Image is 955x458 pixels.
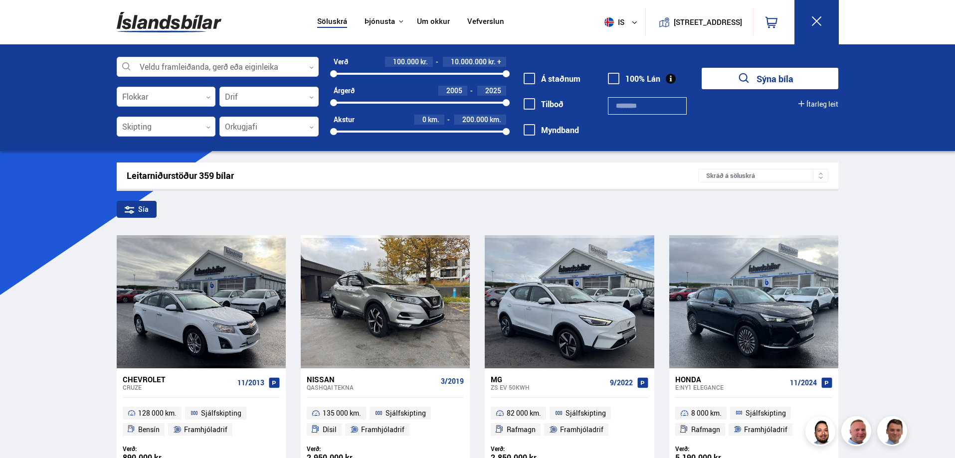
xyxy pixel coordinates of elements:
div: Verð: [307,445,385,453]
a: Söluskrá [317,17,347,27]
button: Þjónusta [365,17,395,26]
span: Sjálfskipting [566,407,606,419]
span: is [600,17,625,27]
span: 135 000 km. [323,407,361,419]
span: 11/2024 [790,379,817,387]
label: 100% Lán [608,74,660,83]
div: Qashqai TEKNA [307,384,437,391]
button: [STREET_ADDRESS] [678,18,739,26]
span: 0 [422,115,426,124]
span: 3/2019 [441,377,464,385]
img: G0Ugv5HjCgRt.svg [117,6,221,38]
div: Árgerð [334,87,355,95]
div: Nissan [307,375,437,384]
span: km. [428,116,439,124]
img: nhp88E3Fdnt1Opn2.png [807,418,837,448]
label: Myndband [524,126,579,135]
div: Verð: [123,445,201,453]
button: is [600,7,645,37]
img: siFngHWaQ9KaOqBr.png [843,418,873,448]
span: Rafmagn [507,424,536,436]
img: svg+xml;base64,PHN2ZyB4bWxucz0iaHR0cDovL3d3dy53My5vcmcvMjAwMC9zdmciIHdpZHRoPSI1MTIiIGhlaWdodD0iNT... [604,17,614,27]
span: Bensín [138,424,160,436]
div: Skráð á söluskrá [698,169,828,182]
span: kr. [420,58,428,66]
span: 2005 [446,86,462,95]
span: Framhjóladrif [744,424,787,436]
span: Rafmagn [691,424,720,436]
div: Verð [334,58,348,66]
span: 200.000 [462,115,488,124]
div: ZS EV 50KWH [491,384,605,391]
img: FbJEzSuNWCJXmdc-.webp [879,418,909,448]
div: MG [491,375,605,384]
label: Tilboð [524,100,564,109]
label: Á staðnum [524,74,580,83]
span: 9/2022 [610,379,633,387]
span: 82 000 km. [507,407,541,419]
a: Um okkur [417,17,450,27]
span: 11/2013 [237,379,264,387]
span: Dísil [323,424,337,436]
span: 100.000 [393,57,419,66]
div: Cruze [123,384,233,391]
div: e:Ny1 ELEGANCE [675,384,786,391]
span: Framhjóladrif [361,424,404,436]
div: Sía [117,201,157,218]
button: Sýna bíla [702,68,838,89]
div: Honda [675,375,786,384]
div: Akstur [334,116,355,124]
button: Ítarleg leit [798,100,838,108]
span: Sjálfskipting [385,407,426,419]
a: Vefverslun [467,17,504,27]
span: + [497,58,501,66]
div: Leitarniðurstöður 359 bílar [127,170,699,181]
div: Chevrolet [123,375,233,384]
a: [STREET_ADDRESS] [651,8,748,36]
span: km. [490,116,501,124]
span: Framhjóladrif [560,424,603,436]
span: kr. [488,58,496,66]
span: Sjálfskipting [746,407,786,419]
div: Verð: [675,445,754,453]
span: 128 000 km. [138,407,177,419]
button: Opna LiveChat spjallviðmót [8,4,38,34]
div: Verð: [491,445,570,453]
span: 8 000 km. [691,407,722,419]
span: 2025 [485,86,501,95]
span: Framhjóladrif [184,424,227,436]
span: 10.000.000 [451,57,487,66]
span: Sjálfskipting [201,407,241,419]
